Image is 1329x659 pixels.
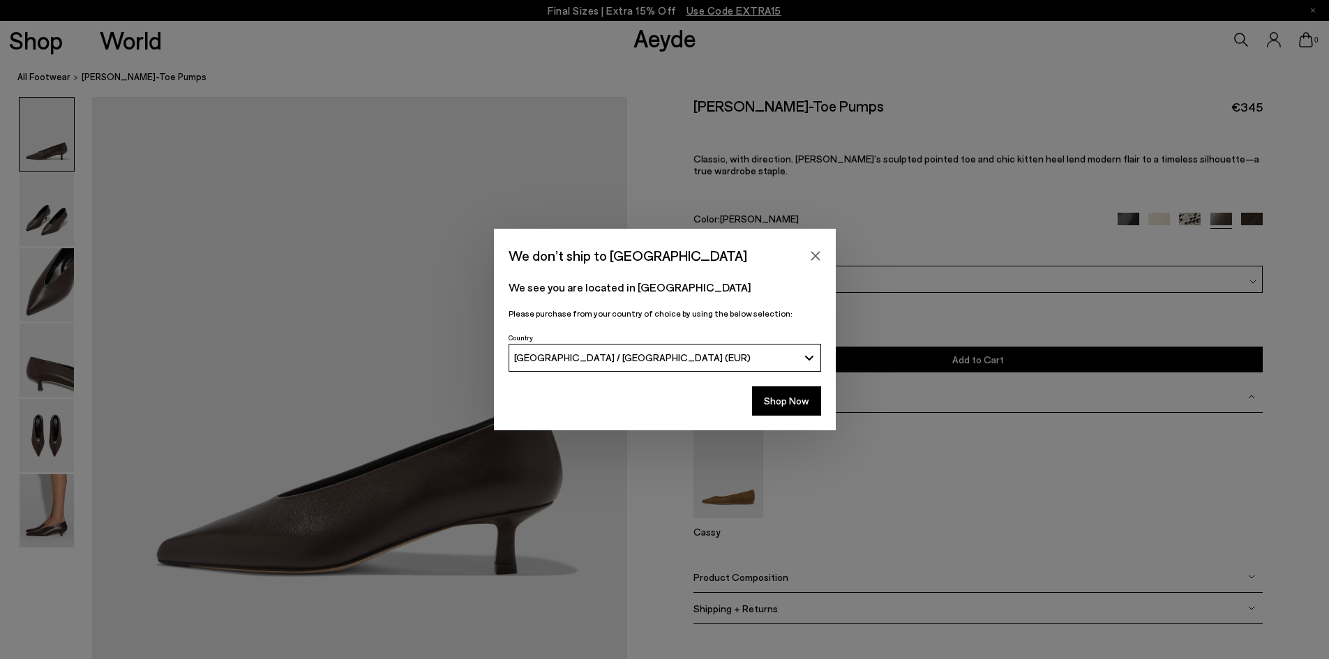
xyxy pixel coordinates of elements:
[805,245,826,266] button: Close
[752,386,821,416] button: Shop Now
[509,333,533,342] span: Country
[509,307,821,320] p: Please purchase from your country of choice by using the below selection:
[514,351,751,363] span: [GEOGRAPHIC_DATA] / [GEOGRAPHIC_DATA] (EUR)
[509,243,747,268] span: We don’t ship to [GEOGRAPHIC_DATA]
[509,279,821,296] p: We see you are located in [GEOGRAPHIC_DATA]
